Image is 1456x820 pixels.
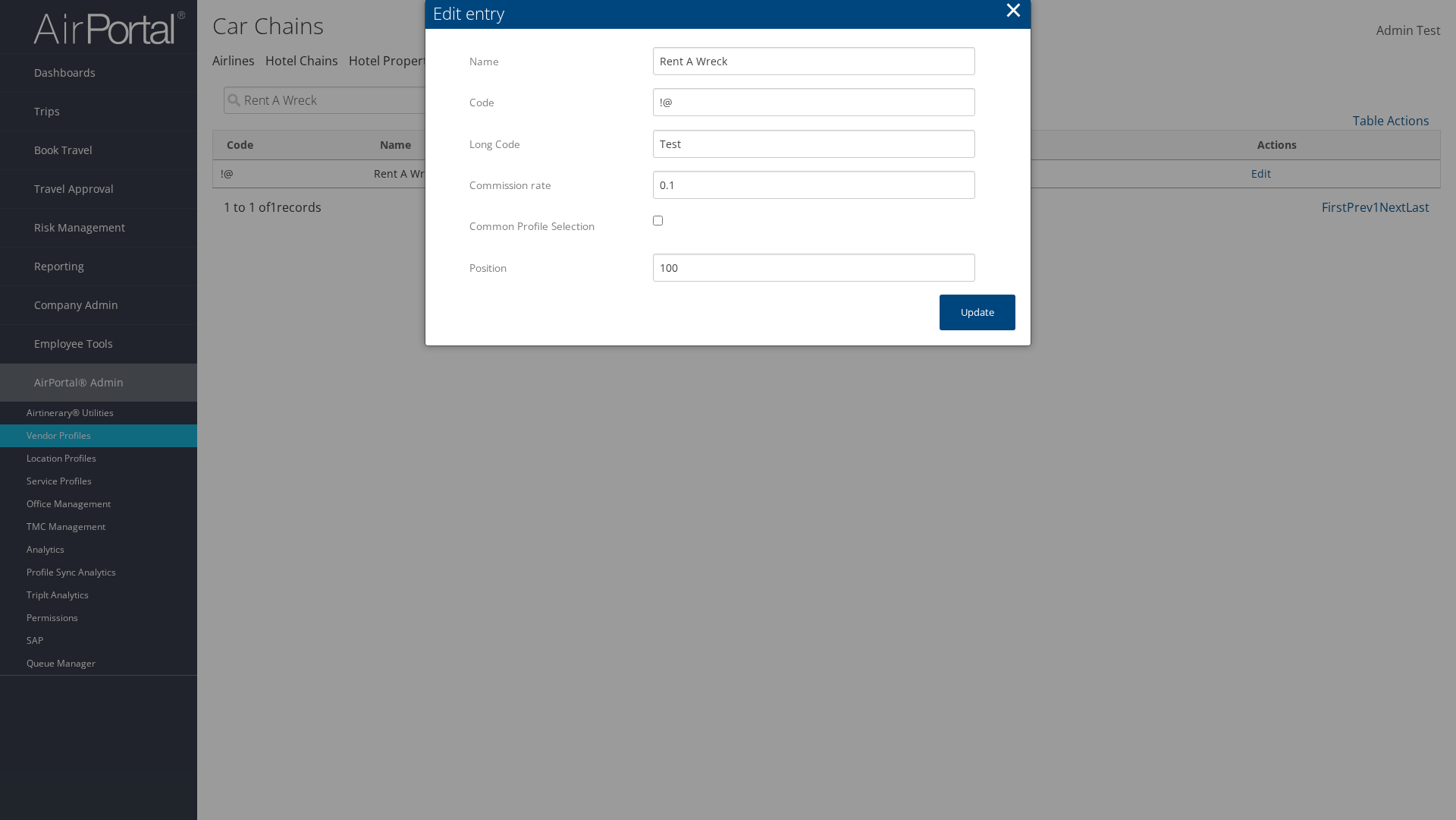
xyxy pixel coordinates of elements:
[469,254,642,282] label: Position
[469,171,642,200] label: Commission rate
[940,295,1015,330] button: Update
[469,130,642,159] label: Long Code
[469,88,642,117] label: Code
[469,212,642,241] label: Common Profile Selection
[469,47,642,76] label: Name
[433,2,1031,25] div: Edit entry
